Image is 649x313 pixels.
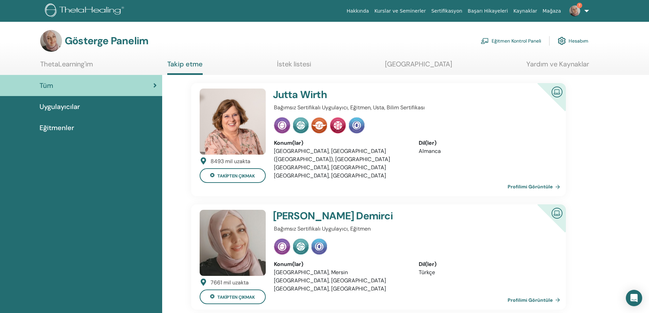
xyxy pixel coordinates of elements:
img: default.jpg [40,30,62,52]
font: [GEOGRAPHIC_DATA], [GEOGRAPHIC_DATA] [274,164,386,171]
font: mil uzakta [223,279,249,286]
font: 7 [578,3,580,7]
a: Başarı Hikayeleri [465,5,511,17]
font: 7661 [211,279,222,286]
img: Sertifikalı Çevrimiçi Eğitmen [549,84,565,99]
button: takipten çıkmak [200,289,266,304]
div: Intercom Messenger'ı açın [626,290,642,306]
font: ThetaLearning'im [40,60,93,68]
font: Konum(lar) [274,261,303,268]
font: Profilimi Görüntüle [508,184,553,190]
a: Kaynaklar [511,5,540,17]
img: cog.svg [558,35,566,47]
img: default.jpg [200,89,266,155]
a: Kurslar ve Seminerler [372,5,429,17]
font: Başarı Hikayeleri [468,8,508,14]
a: Hakkında [344,5,372,17]
font: Kurslar ve Seminerler [374,8,426,14]
font: takipten çıkmak [217,294,255,300]
font: Konum(lar) [274,139,303,146]
font: Uygulayıcılar [40,102,80,111]
img: logo.png [45,3,126,19]
font: Dil(ler) [419,139,436,146]
div: Sertifikalı Çevrimiçi Eğitmen [526,83,566,122]
font: takipten çıkmak [217,173,255,179]
font: [PERSON_NAME] [273,209,354,222]
font: 8493 [211,158,224,165]
font: Profilimi Görüntüle [508,297,553,303]
font: [GEOGRAPHIC_DATA], [GEOGRAPHIC_DATA] ([GEOGRAPHIC_DATA]), [GEOGRAPHIC_DATA] [274,147,390,163]
a: [GEOGRAPHIC_DATA] [385,60,452,73]
font: Almanca [419,147,441,155]
font: [GEOGRAPHIC_DATA], [GEOGRAPHIC_DATA] [274,285,386,292]
a: Mağaza [540,5,563,17]
a: Yardım ve Kaynaklar [526,60,589,73]
font: Mağaza [542,8,561,14]
font: [GEOGRAPHIC_DATA], [GEOGRAPHIC_DATA] [274,172,386,179]
a: Profilimi Görüntüle [508,293,563,307]
font: Takip etme [167,60,203,68]
font: Tüm [40,81,53,90]
a: ThetaLearning'im [40,60,93,73]
font: Yardım ve Kaynaklar [526,60,589,68]
img: default.jpg [569,5,580,16]
button: takipten çıkmak [200,168,266,183]
a: Hesabım [558,33,588,48]
font: Bağımsız Sertifikalı Uygulayıcı, Eğitmen, Usta, Bilim Sertifikası [274,104,425,111]
img: default.jpg [200,210,266,276]
a: Takip etme [167,60,203,75]
a: Eğitmen Kontrol Paneli [481,33,541,48]
div: Sertifikalı Çevrimiçi Eğitmen [526,204,566,244]
font: Türkçe [419,269,435,276]
font: Jutta [273,88,298,101]
font: Kaynaklar [513,8,537,14]
a: İstek listesi [277,60,311,73]
font: Hakkında [346,8,369,14]
a: Profilimi Görüntüle [508,180,563,193]
img: chalkboard-teacher.svg [481,38,489,44]
font: İstek listesi [277,60,311,68]
font: [GEOGRAPHIC_DATA], Mersin [274,269,348,276]
font: [GEOGRAPHIC_DATA] [385,60,452,68]
font: mil uzakta [225,158,250,165]
font: Hesabım [569,38,588,44]
font: Gösterge Panelim [65,34,148,47]
font: Eğitmen Kontrol Paneli [492,38,541,44]
font: Dil(ler) [419,261,436,268]
font: Wirth [300,88,327,101]
font: [GEOGRAPHIC_DATA], [GEOGRAPHIC_DATA] [274,277,386,284]
font: Eğitmenler [40,123,74,132]
a: Sertifikasyon [429,5,465,17]
img: Sertifikalı Çevrimiçi Eğitmen [549,205,565,220]
font: Bağımsız Sertifikalı Uygulayıcı, Eğitmen [274,225,371,232]
font: Sertifikasyon [431,8,462,14]
font: Demirci [356,209,392,222]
